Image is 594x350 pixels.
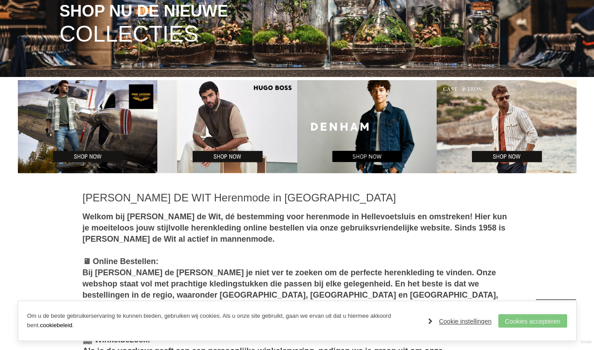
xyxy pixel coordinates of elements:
span: COLLECTIES [59,23,198,46]
span: SHOP NU DE NIEUWE [59,3,228,20]
p: Om u de beste gebruikerservaring te kunnen bieden, gebruiken wij cookies. Als u onze site gebruik... [27,312,420,330]
a: Divide [581,337,592,348]
a: Terug naar boven [536,299,576,340]
img: Cast Iron [437,80,577,173]
a: cookiebeleid [40,322,72,329]
a: Cookies accepteren [498,314,567,328]
a: Cookie instellingen [428,315,492,328]
img: Denham [297,80,437,173]
img: PME [18,80,158,173]
h1: [PERSON_NAME] DE WIT Herenmode in [GEOGRAPHIC_DATA] [83,191,512,205]
img: Hugo Boss [157,80,297,173]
